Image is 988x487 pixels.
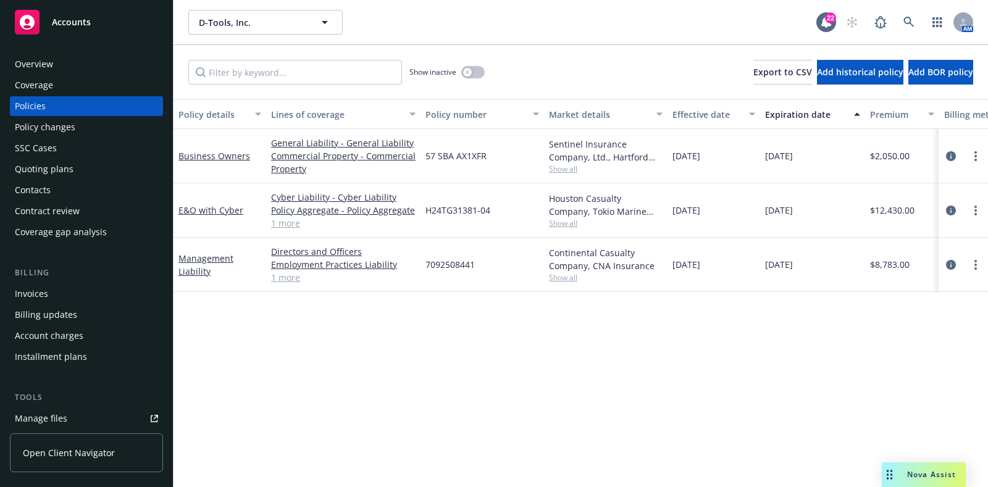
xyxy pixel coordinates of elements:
a: Manage files [10,409,163,428]
a: Contract review [10,201,163,221]
a: Billing updates [10,305,163,325]
a: 1 more [271,217,416,230]
div: Sentinel Insurance Company, Ltd., Hartford Insurance Group [549,138,663,164]
a: circleInformation [944,149,958,164]
div: Contract review [15,201,80,221]
a: E&O with Cyber [178,204,243,216]
span: Open Client Navigator [23,446,115,459]
a: Report a Bug [868,10,893,35]
div: Billing updates [15,305,77,325]
span: $8,783.00 [870,258,910,271]
a: Accounts [10,5,163,40]
a: Cyber Liability - Cyber Liability [271,191,416,204]
button: Expiration date [760,99,865,129]
a: Switch app [925,10,950,35]
div: Coverage gap analysis [15,222,107,242]
button: Policy details [174,99,266,129]
div: Market details [549,108,649,121]
button: Effective date [668,99,760,129]
a: more [968,149,983,164]
span: Export to CSV [753,66,812,78]
span: [DATE] [765,149,793,162]
a: Search [897,10,921,35]
span: [DATE] [765,258,793,271]
a: Management Liability [178,252,233,277]
a: Coverage [10,75,163,95]
button: Premium [865,99,939,129]
span: Show all [549,272,663,283]
div: Continental Casualty Company, CNA Insurance [549,246,663,272]
a: more [968,203,983,218]
a: Employment Practices Liability [271,258,416,271]
button: Add historical policy [817,60,903,85]
input: Filter by keyword... [188,60,402,85]
span: H24TG31381-04 [425,204,490,217]
div: Manage files [15,409,67,428]
span: Nova Assist [907,469,956,480]
a: Contacts [10,180,163,200]
div: Contacts [15,180,51,200]
div: Lines of coverage [271,108,402,121]
span: $12,430.00 [870,204,915,217]
a: circleInformation [944,203,958,218]
a: Overview [10,54,163,74]
div: Effective date [672,108,742,121]
div: Quoting plans [15,159,73,179]
a: Installment plans [10,347,163,367]
a: Commercial Property - Commercial Property [271,149,416,175]
div: Installment plans [15,347,87,367]
span: [DATE] [672,204,700,217]
a: Directors and Officers [271,245,416,258]
div: Expiration date [765,108,847,121]
div: Overview [15,54,53,74]
span: Show all [549,218,663,228]
div: Drag to move [882,462,897,487]
div: Policy details [178,108,248,121]
a: Invoices [10,284,163,304]
div: SSC Cases [15,138,57,158]
button: Lines of coverage [266,99,421,129]
button: D-Tools, Inc. [188,10,343,35]
button: Policy number [421,99,544,129]
a: Account charges [10,326,163,346]
span: 7092508441 [425,258,475,271]
span: Show all [549,164,663,174]
span: [DATE] [672,258,700,271]
a: Quoting plans [10,159,163,179]
div: Policy number [425,108,525,121]
a: circleInformation [944,257,958,272]
span: [DATE] [765,204,793,217]
button: Add BOR policy [908,60,973,85]
a: more [968,257,983,272]
div: Coverage [15,75,53,95]
span: $2,050.00 [870,149,910,162]
a: Policies [10,96,163,116]
div: Tools [10,391,163,404]
button: Export to CSV [753,60,812,85]
div: Premium [870,108,921,121]
button: Market details [544,99,668,129]
div: Policy changes [15,117,75,137]
a: 1 more [271,271,416,284]
span: Add BOR policy [908,66,973,78]
span: D-Tools, Inc. [199,16,306,29]
a: Coverage gap analysis [10,222,163,242]
a: Policy changes [10,117,163,137]
a: Policy Aggregate - Policy Aggregate [271,204,416,217]
div: Account charges [15,326,83,346]
span: Accounts [52,17,91,27]
a: Start snowing [840,10,865,35]
a: SSC Cases [10,138,163,158]
a: General Liability - General Liability [271,136,416,149]
div: Policies [15,96,46,116]
div: Invoices [15,284,48,304]
span: Add historical policy [817,66,903,78]
div: Houston Casualty Company, Tokio Marine HCC [549,192,663,218]
span: 57 SBA AX1XFR [425,149,487,162]
span: Show inactive [409,67,456,77]
div: Billing [10,267,163,279]
button: Nova Assist [882,462,966,487]
div: 22 [825,12,836,23]
span: [DATE] [672,149,700,162]
a: Business Owners [178,150,250,162]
